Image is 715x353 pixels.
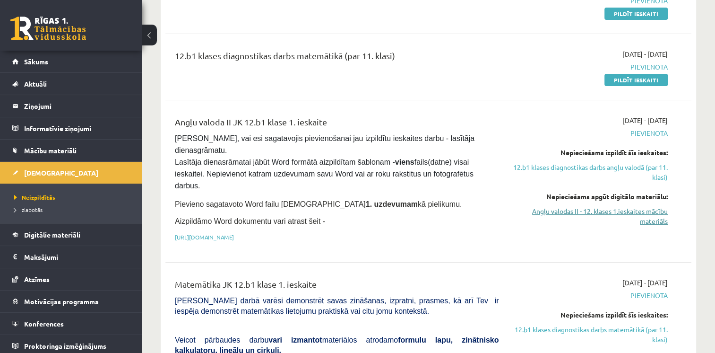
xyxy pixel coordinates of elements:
[14,205,132,214] a: Izlabotās
[513,192,668,202] div: Nepieciešams apgūt digitālo materiālu:
[513,325,668,344] a: 12.b1 klases diagnostikas darbs matemātikā (par 11. klasi)
[12,73,130,95] a: Aktuāli
[24,297,99,306] span: Motivācijas programma
[622,278,668,288] span: [DATE] - [DATE]
[24,168,98,177] span: [DEMOGRAPHIC_DATA]
[14,194,55,201] span: Neizpildītās
[175,297,499,315] span: [PERSON_NAME] darbā varēsi demonstrēt savas zināšanas, izpratni, prasmes, kā arī Tev ir iespēja d...
[24,79,47,88] span: Aktuāli
[513,148,668,158] div: Nepieciešams izpildīt šīs ieskaites:
[24,246,130,268] legend: Maksājumi
[513,206,668,226] a: Angļu valodas II - 12. klases 1.ieskaites mācību materiāls
[12,95,130,117] a: Ziņojumi
[24,319,64,328] span: Konferences
[24,275,50,283] span: Atzīmes
[12,224,130,246] a: Digitālie materiāli
[12,117,130,139] a: Informatīvie ziņojumi
[12,268,130,290] a: Atzīmes
[604,8,668,20] a: Pildīt ieskaiti
[12,140,130,161] a: Mācību materiāli
[10,17,86,40] a: Rīgas 1. Tālmācības vidusskola
[12,162,130,184] a: [DEMOGRAPHIC_DATA]
[513,310,668,320] div: Nepieciešams izpildīt šīs ieskaites:
[12,246,130,268] a: Maksājumi
[604,74,668,86] a: Pildīt ieskaiti
[622,115,668,125] span: [DATE] - [DATE]
[175,115,499,133] div: Angļu valoda II JK 12.b1 klase 1. ieskaite
[366,200,418,208] strong: 1. uzdevumam
[24,95,130,117] legend: Ziņojumi
[513,128,668,138] span: Pievienota
[24,117,130,139] legend: Informatīvie ziņojumi
[175,278,499,295] div: Matemātika JK 12.b1 klase 1. ieskaite
[175,233,234,241] a: [URL][DOMAIN_NAME]
[12,291,130,312] a: Motivācijas programma
[395,158,414,166] strong: viens
[24,57,48,66] span: Sākums
[24,230,80,239] span: Digitālie materiāli
[24,146,77,155] span: Mācību materiāli
[14,193,132,202] a: Neizpildītās
[622,49,668,59] span: [DATE] - [DATE]
[513,62,668,72] span: Pievienota
[12,313,130,335] a: Konferences
[24,342,106,350] span: Proktoringa izmēģinājums
[268,336,322,344] b: vari izmantot
[175,217,325,225] span: Aizpildāmo Word dokumentu vari atrast šeit -
[14,206,43,213] span: Izlabotās
[513,162,668,182] a: 12.b1 klases diagnostikas darbs angļu valodā (par 11. klasi)
[175,49,499,67] div: 12.b1 klases diagnostikas darbs matemātikā (par 11. klasi)
[513,291,668,300] span: Pievienota
[175,200,462,208] span: Pievieno sagatavoto Word failu [DEMOGRAPHIC_DATA] kā pielikumu.
[175,134,477,190] span: [PERSON_NAME], vai esi sagatavojis pievienošanai jau izpildītu ieskaites darbu - lasītāja dienasg...
[12,51,130,72] a: Sākums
